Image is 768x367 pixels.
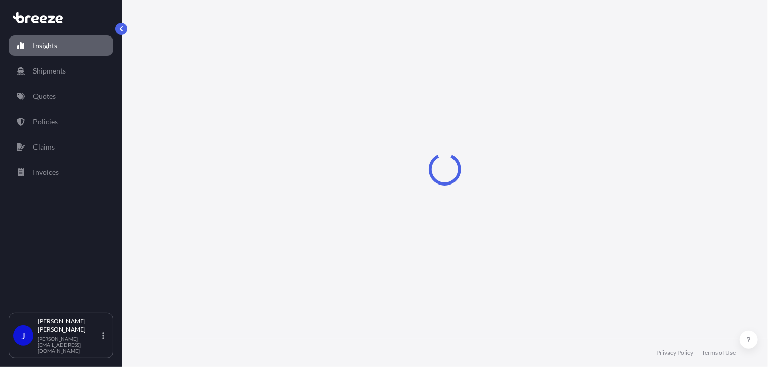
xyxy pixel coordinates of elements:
[21,331,25,341] span: J
[9,61,113,81] a: Shipments
[33,41,57,51] p: Insights
[9,112,113,132] a: Policies
[9,162,113,182] a: Invoices
[38,336,100,354] p: [PERSON_NAME][EMAIL_ADDRESS][DOMAIN_NAME]
[38,317,100,334] p: [PERSON_NAME] [PERSON_NAME]
[33,142,55,152] p: Claims
[9,35,113,56] a: Insights
[33,167,59,177] p: Invoices
[702,349,736,357] a: Terms of Use
[9,137,113,157] a: Claims
[33,117,58,127] p: Policies
[656,349,693,357] a: Privacy Policy
[33,91,56,101] p: Quotes
[33,66,66,76] p: Shipments
[9,86,113,106] a: Quotes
